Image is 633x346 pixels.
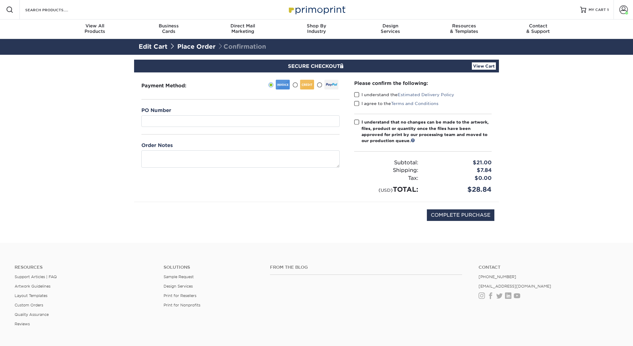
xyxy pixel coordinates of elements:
a: [PHONE_NUMBER] [479,274,516,279]
img: Primoprint [286,3,347,16]
span: MY CART [589,7,606,12]
span: Contact [501,23,575,29]
div: Please confirm the following: [354,80,492,87]
a: Contact [479,265,618,270]
a: Direct MailMarketing [206,19,280,39]
a: View AllProducts [58,19,132,39]
span: Direct Mail [206,23,280,29]
a: Place Order [177,43,216,50]
span: Resources [427,23,501,29]
input: SEARCH PRODUCTS..... [25,6,84,13]
label: I agree to the [354,100,438,107]
span: Confirmation [217,43,266,50]
a: Layout Templates [15,293,47,298]
h4: Solutions [164,265,261,270]
span: Shop By [280,23,354,29]
a: Edit Cart [139,43,168,50]
span: SECURE CHECKOUT [288,63,345,69]
h4: From the Blog [270,265,462,270]
span: 1 [607,8,609,12]
div: Industry [280,23,354,34]
small: (USD) [379,187,393,193]
a: Print for Nonprofits [164,303,200,307]
a: Artwork Guidelines [15,284,50,288]
label: Order Notes [141,142,173,149]
a: BusinessCards [132,19,206,39]
div: $28.84 [423,184,496,194]
a: Support Articles | FAQ [15,274,57,279]
input: COMPLETE PURCHASE [427,209,494,221]
a: Sample Request [164,274,194,279]
a: Design Services [164,284,193,288]
div: Services [353,23,427,34]
div: Marketing [206,23,280,34]
span: Business [132,23,206,29]
div: & Support [501,23,575,34]
div: $0.00 [423,174,496,182]
div: I understand that no changes can be made to the artwork, files, product or quantity once the file... [361,119,492,144]
div: Cards [132,23,206,34]
a: Contact& Support [501,19,575,39]
div: $21.00 [423,159,496,167]
div: TOTAL: [350,184,423,194]
a: [EMAIL_ADDRESS][DOMAIN_NAME] [479,284,551,288]
a: Custom Orders [15,303,43,307]
a: DesignServices [353,19,427,39]
div: Subtotal: [350,159,423,167]
div: Products [58,23,132,34]
a: Reviews [15,322,30,326]
a: Quality Assurance [15,312,49,317]
h4: Resources [15,265,154,270]
div: Tax: [350,174,423,182]
span: Design [353,23,427,29]
a: Shop ByIndustry [280,19,354,39]
label: I understand the [354,92,454,98]
a: Estimated Delivery Policy [398,92,454,97]
div: $7.84 [423,166,496,174]
h3: Payment Method: [141,83,201,89]
span: View All [58,23,132,29]
label: PO Number [141,107,171,114]
a: Terms and Conditions [391,101,438,106]
div: Shipping: [350,166,423,174]
a: Resources& Templates [427,19,501,39]
a: View Cart [472,62,496,70]
div: & Templates [427,23,501,34]
a: Print for Resellers [164,293,196,298]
